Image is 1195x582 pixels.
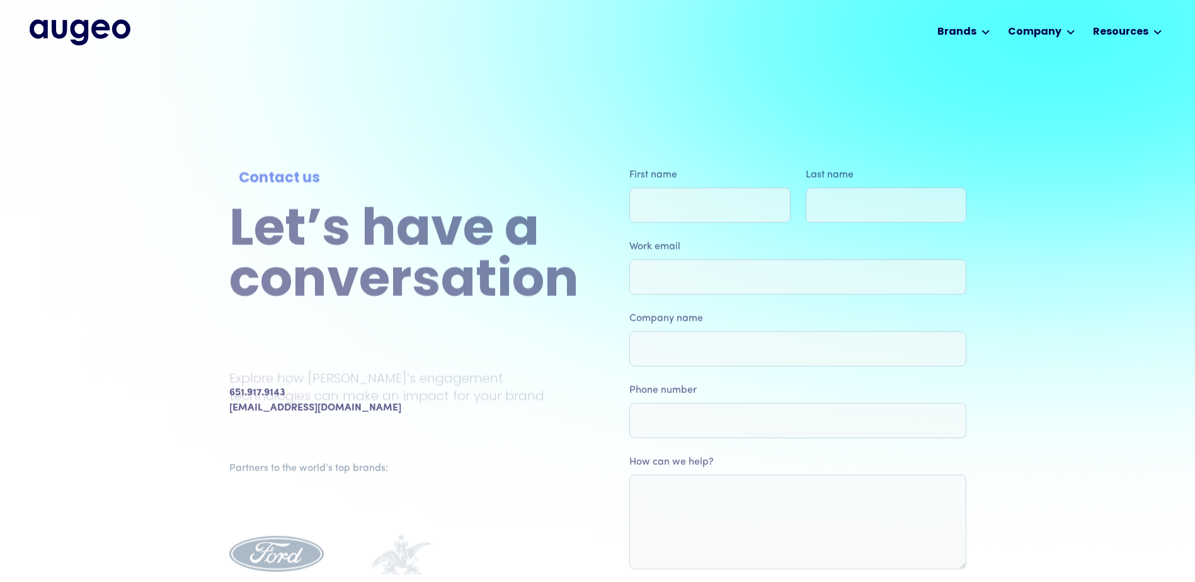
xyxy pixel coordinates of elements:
[229,401,401,416] a: [EMAIL_ADDRESS][DOMAIN_NAME]
[629,239,966,254] label: Work email
[229,206,579,308] h2: Let’s have a conversation
[937,25,976,40] div: Brands
[239,168,569,190] div: Contact us
[629,311,966,326] label: Company name
[629,168,791,183] label: First name
[629,455,966,470] label: How can we help?
[229,461,573,476] div: Partners to the world’s top brands:
[629,383,966,398] label: Phone number
[1008,25,1061,40] div: Company
[805,168,966,183] label: Last name
[229,369,579,404] p: Explore how [PERSON_NAME]’s engagement technologies can make an impact for your brand.
[30,20,130,45] a: home
[1093,25,1148,40] div: Resources
[30,20,130,45] img: Augeo's full logo in midnight blue.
